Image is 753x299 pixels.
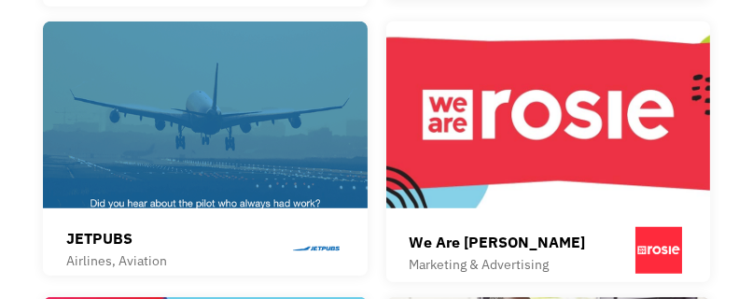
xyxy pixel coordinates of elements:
div: Marketing & Advertising [410,253,586,276]
div: We Are [PERSON_NAME] [410,231,586,253]
a: We Are [PERSON_NAME]Marketing & Advertising [386,21,710,282]
div: Airlines, Aviation [66,249,167,272]
div: JETPUBS [66,227,167,249]
a: JETPUBSAirlines, Aviation [43,21,367,276]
